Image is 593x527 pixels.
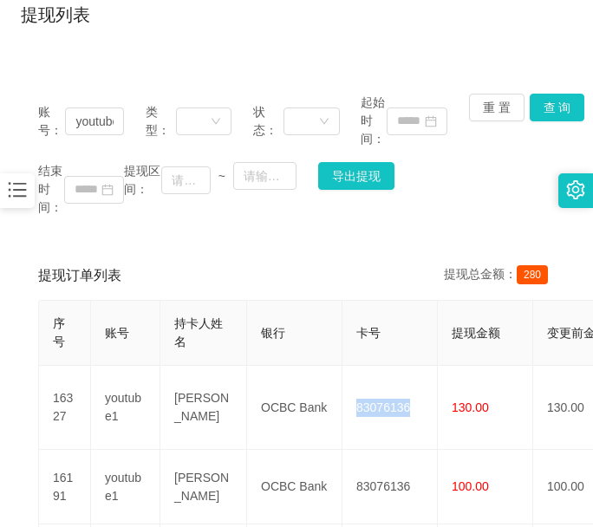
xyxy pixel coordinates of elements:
[261,326,285,340] span: 银行
[342,366,438,450] td: 83076136
[124,162,161,198] span: 提现区间：
[247,450,342,524] td: OCBC Bank
[38,162,64,217] span: 结束时间：
[530,94,585,121] button: 查 询
[566,180,585,199] i: 图标: setting
[39,366,91,450] td: 16327
[469,94,525,121] button: 重 置
[253,103,283,140] span: 状态：
[101,184,114,196] i: 图标: calendar
[233,162,296,190] input: 请输入最大值为
[53,316,65,348] span: 序号
[342,450,438,524] td: 83076136
[452,400,489,414] span: 130.00
[452,326,500,340] span: 提现金额
[39,450,91,524] td: 16191
[361,94,387,148] span: 起始时间：
[105,326,129,340] span: 账号
[356,326,381,340] span: 卡号
[161,166,210,194] input: 请输入最小值为
[146,103,176,140] span: 类型：
[160,450,247,524] td: [PERSON_NAME]
[319,116,329,128] i: 图标: down
[318,162,394,190] button: 导出提现
[211,116,221,128] i: 图标: down
[452,479,489,493] span: 100.00
[6,179,29,201] i: 图标: bars
[91,366,160,450] td: youtube1
[425,115,437,127] i: 图标: calendar
[247,366,342,450] td: OCBC Bank
[174,316,223,348] span: 持卡人姓名
[444,265,555,286] div: 提现总金额：
[65,107,124,135] input: 请输入
[517,265,548,284] span: 280
[211,167,233,185] span: ~
[160,366,247,450] td: [PERSON_NAME]
[38,265,121,286] span: 提现订单列表
[38,103,65,140] span: 账号：
[21,2,90,28] h1: 提现列表
[91,450,160,524] td: youtube1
